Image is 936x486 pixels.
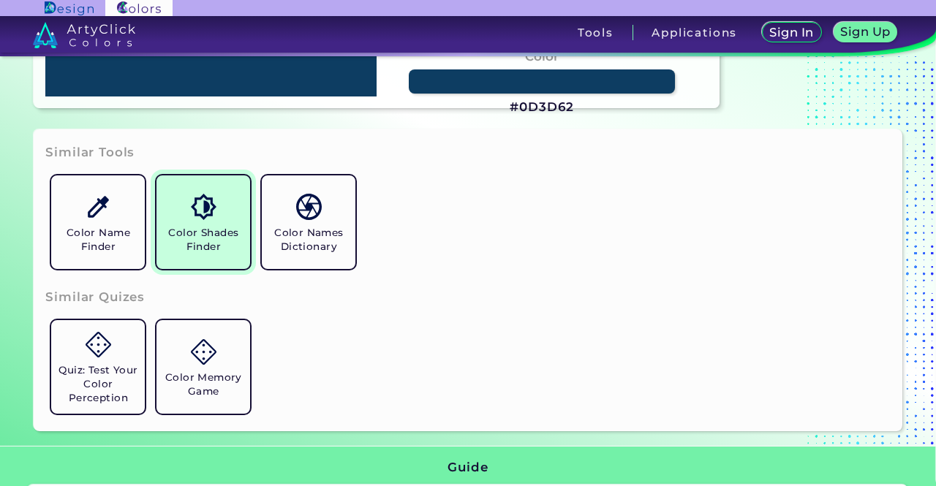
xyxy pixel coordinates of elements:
img: logo_artyclick_colors_white.svg [33,22,136,48]
img: icon_color_shades.svg [191,194,216,219]
a: Color Names Dictionary [256,170,361,275]
h3: Similar Tools [45,144,135,162]
img: icon_game.svg [86,332,111,357]
h3: Guide [448,459,488,476]
h5: Color Shades Finder [162,226,244,254]
a: Color Memory Game [151,314,256,419]
h5: Color Names Dictionary [268,226,350,254]
h5: Sign Up [843,26,888,37]
h5: Color Memory Game [162,371,244,398]
a: Sign In [765,23,818,42]
h3: Tools [578,27,614,38]
img: icon_color_name_finder.svg [86,194,111,219]
a: Quiz: Test Your Color Perception [45,314,151,419]
h3: Similar Quizes [45,289,145,306]
a: Color Shades Finder [151,170,256,275]
h3: Applications [652,27,737,38]
img: icon_game.svg [191,339,216,365]
h5: Color Name Finder [57,226,139,254]
img: ArtyClick Design logo [45,1,94,15]
h5: Sign In [772,27,812,38]
h3: #0D3D62 [510,99,574,116]
a: Color Name Finder [45,170,151,275]
a: Sign Up [837,23,894,42]
img: icon_color_names_dictionary.svg [296,194,322,219]
h5: Quiz: Test Your Color Perception [57,363,139,405]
